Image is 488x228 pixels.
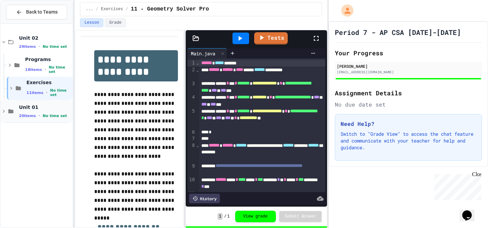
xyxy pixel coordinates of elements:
span: Exercises [101,6,123,12]
button: Lesson [80,18,103,27]
div: 10 [187,176,196,190]
span: • [45,67,46,72]
span: 11 items [26,91,43,95]
span: Unit 01 [19,104,71,110]
div: 5 [187,108,196,129]
button: View grade [235,211,276,222]
h1: Period 7 - AP CSA [DATE]-[DATE] [335,27,461,37]
div: 4 [187,94,196,108]
div: 1 [187,60,196,66]
div: 7 [187,135,196,142]
span: 29 items [19,44,36,49]
span: No time set [50,88,71,97]
span: • [39,44,40,49]
span: Submit Answer [285,214,317,219]
div: [EMAIL_ADDRESS][DOMAIN_NAME] [337,70,480,75]
div: No due date set [335,100,482,109]
h2: Your Progress [335,48,482,58]
span: 1 [218,213,223,220]
button: Grade [105,18,126,27]
span: / [126,6,128,12]
h3: Need Help? [341,120,476,128]
span: 20 items [19,114,36,118]
div: My Account [334,3,355,18]
span: Back to Teams [26,8,58,16]
span: / [224,214,226,219]
span: • [39,113,40,118]
span: ... [86,6,93,12]
span: No time set [43,114,67,118]
iframe: chat widget [460,201,481,221]
span: No time set [43,44,67,49]
span: / [96,6,98,12]
span: 18 items [25,68,42,72]
div: History [189,194,220,203]
div: 3 [187,80,196,94]
p: Switch to "Grade View" to access the chat feature and communicate with your teacher for help and ... [341,131,476,151]
div: 6 [187,129,196,136]
div: 11 [187,190,196,197]
span: Exercises [26,79,71,85]
span: Fold line [196,67,199,73]
a: Tests [254,32,288,44]
div: [PERSON_NAME] [337,63,480,69]
span: Unit 02 [19,35,71,41]
span: 1 [227,214,229,219]
button: Back to Teams [6,5,67,19]
iframe: chat widget [432,171,481,200]
div: 8 [187,142,196,163]
span: No time set [49,65,71,74]
button: Submit Answer [279,211,322,222]
span: 11 - Geometry Solver Pro [131,5,209,13]
div: Chat with us now!Close [3,3,47,43]
span: Fold line [196,142,199,148]
span: • [46,90,47,95]
div: 9 [187,163,196,177]
div: 2 [187,66,196,80]
span: Programs [25,56,71,62]
h2: Assignment Details [335,88,482,98]
div: Main.java [187,48,227,58]
span: Fold line [196,60,199,65]
div: Main.java [187,50,219,57]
